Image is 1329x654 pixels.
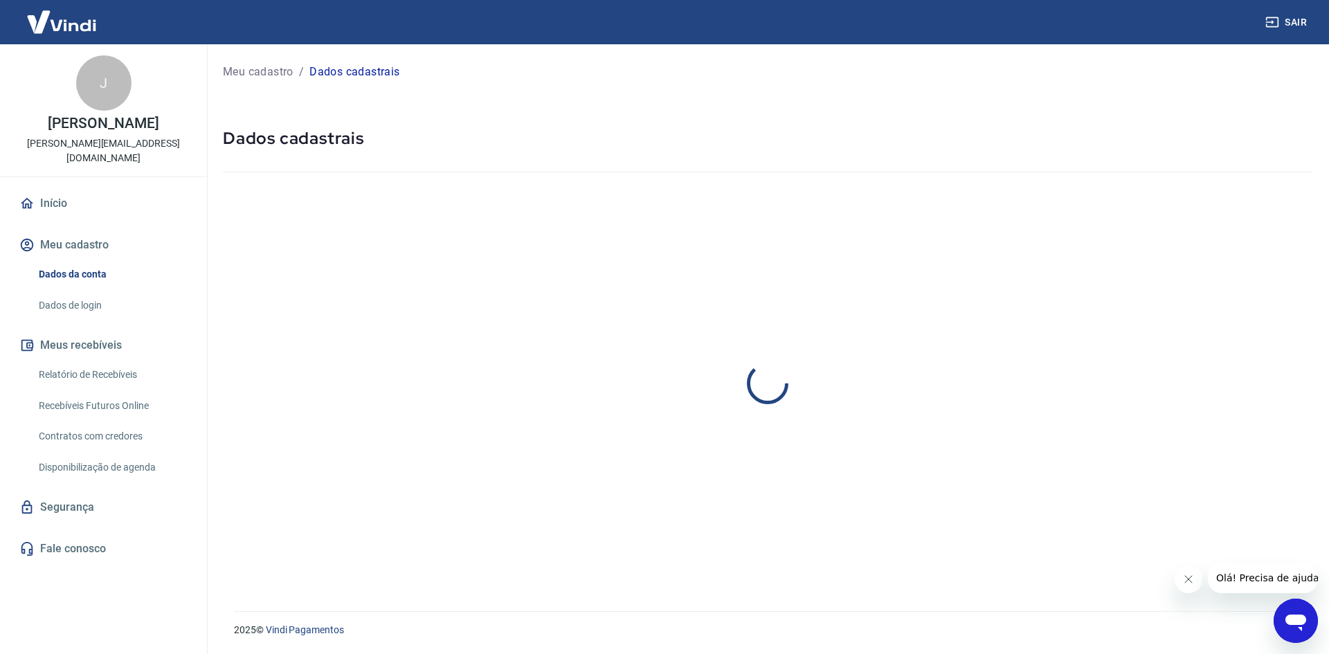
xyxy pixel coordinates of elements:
[33,291,190,320] a: Dados de login
[1175,565,1202,593] iframe: Fechar mensagem
[17,230,190,260] button: Meu cadastro
[17,330,190,361] button: Meus recebíveis
[33,361,190,389] a: Relatório de Recebíveis
[33,422,190,451] a: Contratos com credores
[266,624,344,635] a: Vindi Pagamentos
[76,55,132,111] div: J
[17,534,190,564] a: Fale conosco
[48,116,159,131] p: [PERSON_NAME]
[234,623,1296,637] p: 2025 ©
[17,188,190,219] a: Início
[223,64,293,80] a: Meu cadastro
[11,136,196,165] p: [PERSON_NAME][EMAIL_ADDRESS][DOMAIN_NAME]
[1274,599,1318,643] iframe: Botão para abrir a janela de mensagens
[1208,563,1318,593] iframe: Mensagem da empresa
[1263,10,1312,35] button: Sair
[17,1,107,43] img: Vindi
[33,453,190,482] a: Disponibilização de agenda
[33,392,190,420] a: Recebíveis Futuros Online
[309,64,399,80] p: Dados cadastrais
[33,260,190,289] a: Dados da conta
[223,127,1312,149] h5: Dados cadastrais
[17,492,190,523] a: Segurança
[8,10,116,21] span: Olá! Precisa de ajuda?
[299,64,304,80] p: /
